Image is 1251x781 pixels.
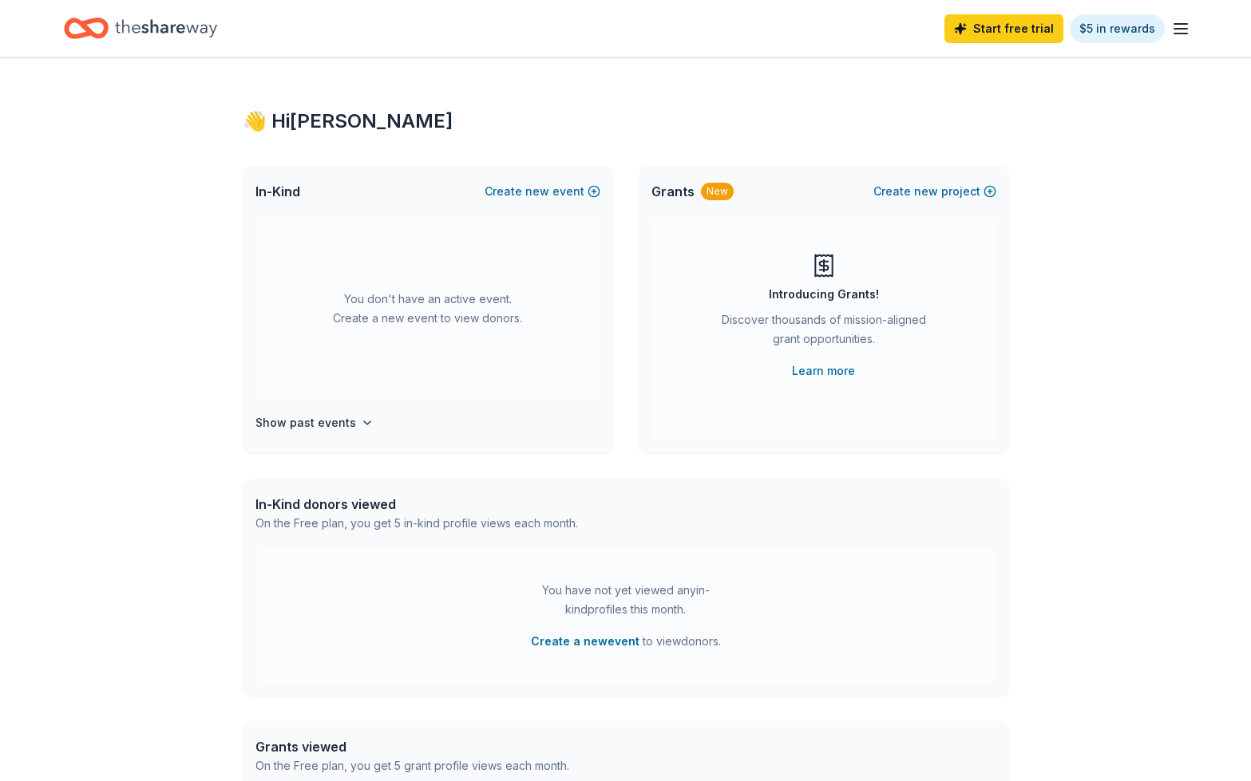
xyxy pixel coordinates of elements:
[485,182,600,201] button: Createnewevent
[64,10,217,47] a: Home
[525,182,549,201] span: new
[255,413,356,432] h4: Show past events
[243,108,1009,134] div: 👋 Hi [PERSON_NAME]
[255,413,374,432] button: Show past events
[255,182,300,201] span: In-Kind
[701,183,734,200] div: New
[255,495,578,514] div: In-Kind donors viewed
[255,217,600,400] div: You don't have an active event. Create a new event to view donors.
[873,182,996,201] button: Createnewproject
[1070,14,1165,43] a: $5 in rewards
[769,285,879,304] div: Introducing Grants!
[715,310,932,355] div: Discover thousands of mission-aligned grant opportunities.
[255,514,578,533] div: On the Free plan, you get 5 in-kind profile views each month.
[792,361,855,381] a: Learn more
[651,182,695,201] span: Grants
[531,632,721,651] span: to view donors .
[255,737,569,756] div: Grants viewed
[944,14,1063,43] a: Start free trial
[526,581,726,619] div: You have not yet viewed any in-kind profiles this month.
[531,632,639,651] button: Create a newevent
[255,756,569,775] div: On the Free plan, you get 5 grant profile views each month.
[914,182,938,201] span: new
